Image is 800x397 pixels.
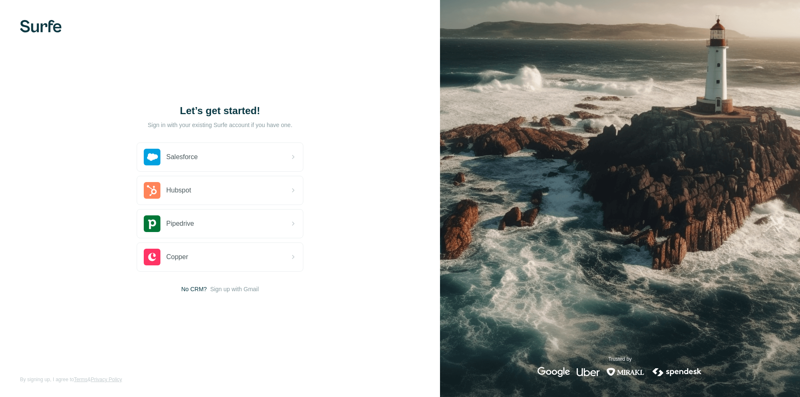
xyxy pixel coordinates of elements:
[144,215,160,232] img: pipedrive's logo
[20,376,122,383] span: By signing up, I agree to &
[166,219,194,229] span: Pipedrive
[166,252,188,262] span: Copper
[91,377,122,382] a: Privacy Policy
[166,152,198,162] span: Salesforce
[144,182,160,199] img: hubspot's logo
[137,104,303,117] h1: Let’s get started!
[606,367,645,377] img: mirakl's logo
[144,149,160,165] img: salesforce's logo
[181,285,207,293] span: No CRM?
[577,367,600,377] img: uber's logo
[74,377,87,382] a: Terms
[147,121,292,129] p: Sign in with your existing Surfe account if you have one.
[210,285,259,293] button: Sign up with Gmail
[20,20,62,32] img: Surfe's logo
[537,367,570,377] img: google's logo
[608,355,632,363] p: Trusted by
[144,249,160,265] img: copper's logo
[166,185,191,195] span: Hubspot
[651,367,703,377] img: spendesk's logo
